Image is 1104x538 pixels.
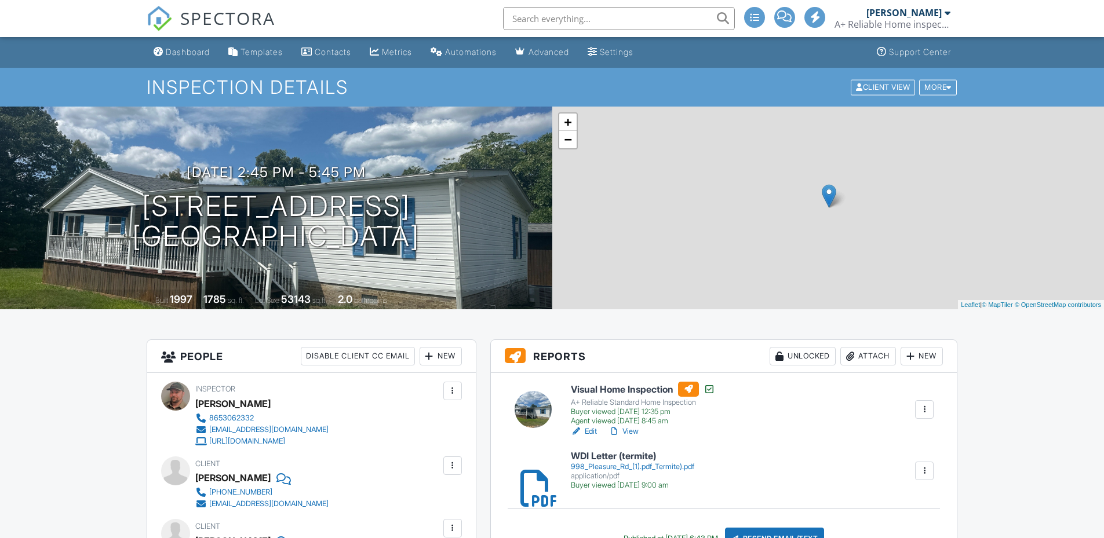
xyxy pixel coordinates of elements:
div: New [420,347,462,365]
div: [PHONE_NUMBER] [209,488,272,497]
span: Client [195,522,220,530]
div: Contacts [315,47,351,57]
div: 998_Pleasure_Rd_(1).pdf_Termite).pdf [571,462,694,471]
div: Metrics [382,47,412,57]
a: Metrics [365,42,417,63]
div: Settings [600,47,633,57]
div: 1997 [170,293,192,305]
div: Templates [241,47,283,57]
a: Contacts [297,42,356,63]
div: Client View [851,79,915,95]
div: New [901,347,943,365]
div: Advanced [529,47,569,57]
div: 2.0 [338,293,352,305]
h1: [STREET_ADDRESS] [GEOGRAPHIC_DATA] [132,191,420,252]
div: [EMAIL_ADDRESS][DOMAIN_NAME] [209,425,329,434]
div: [EMAIL_ADDRESS][DOMAIN_NAME] [209,499,329,508]
div: Automations [445,47,497,57]
div: Attach [840,347,896,365]
span: bathrooms [354,296,387,305]
div: A+ Reliable Standard Home Inspection [571,398,715,407]
a: Visual Home Inspection A+ Reliable Standard Home Inspection Buyer viewed [DATE] 12:35 pm Agent vi... [571,382,715,426]
a: Edit [571,426,597,437]
span: Built [155,296,168,305]
a: Settings [583,42,638,63]
a: 8653062332 [195,412,329,424]
a: View [609,426,639,437]
h6: Visual Home Inspection [571,382,715,397]
a: Automations (Advanced) [426,42,501,63]
a: [EMAIL_ADDRESS][DOMAIN_NAME] [195,498,329,510]
div: [URL][DOMAIN_NAME] [209,437,285,446]
img: The Best Home Inspection Software - Spectora [147,6,172,31]
div: Support Center [889,47,951,57]
a: Advanced [511,42,574,63]
div: | [958,300,1104,310]
h3: [DATE] 2:45 pm - 5:45 pm [187,164,366,180]
a: © OpenStreetMap contributors [1015,301,1101,308]
a: [URL][DOMAIN_NAME] [195,435,329,447]
h6: WDI Letter (termite) [571,451,694,462]
span: sq. ft. [228,296,244,305]
div: More [919,79,957,95]
div: Dashboard [166,47,210,57]
a: Templates [224,42,287,63]
a: [EMAIL_ADDRESS][DOMAIN_NAME] [195,424,329,435]
div: [PERSON_NAME] [195,395,271,412]
a: Zoom in [559,114,577,131]
input: Search everything... [503,7,735,30]
div: application/pdf [571,471,694,481]
div: A+ Reliable Home inspections LLC [835,19,950,30]
div: 8653062332 [209,413,254,423]
a: Support Center [872,42,956,63]
span: sq.ft. [312,296,327,305]
a: WDI Letter (termite) 998_Pleasure_Rd_(1).pdf_Termite).pdf application/pdf Buyer viewed [DATE] 9:0... [571,451,694,490]
div: Agent viewed [DATE] 8:45 am [571,416,715,426]
div: Unlocked [770,347,836,365]
h3: People [147,340,476,373]
span: Client [195,459,220,468]
span: Lot Size [255,296,279,305]
span: Inspector [195,385,235,393]
a: © MapTiler [982,301,1013,308]
a: Dashboard [149,42,214,63]
h3: Reports [491,340,957,373]
span: SPECTORA [180,6,275,30]
div: Buyer viewed [DATE] 12:35 pm [571,407,715,416]
div: 53143 [281,293,311,305]
div: 1785 [203,293,226,305]
a: SPECTORA [147,16,275,40]
div: [PERSON_NAME] [866,7,942,19]
div: Disable Client CC Email [301,347,415,365]
div: Buyer viewed [DATE] 9:00 am [571,481,694,490]
a: Zoom out [559,131,577,148]
h1: Inspection Details [147,77,958,97]
a: Leaflet [961,301,980,308]
a: [PHONE_NUMBER] [195,486,329,498]
a: Client View [850,82,918,91]
div: [PERSON_NAME] [195,469,271,486]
